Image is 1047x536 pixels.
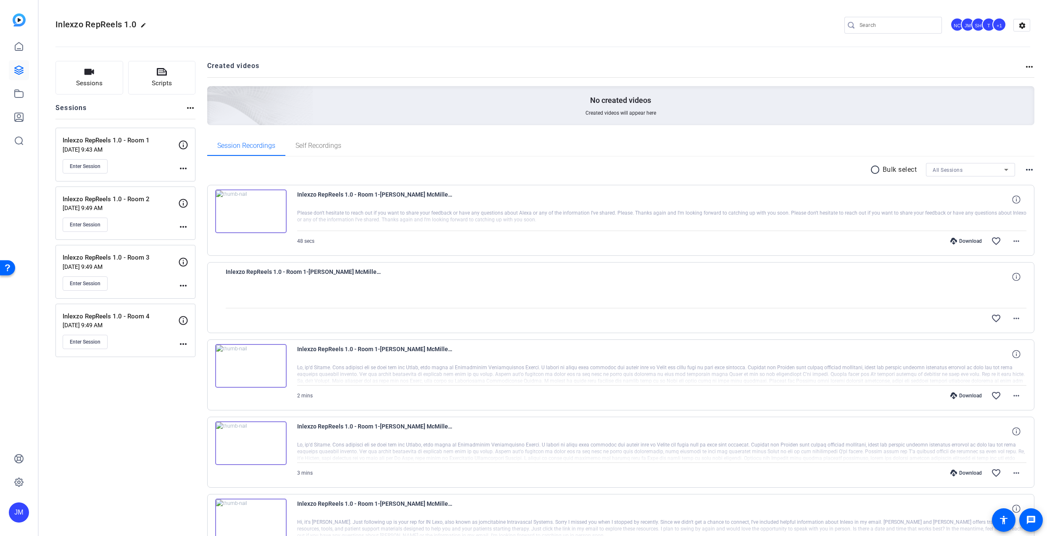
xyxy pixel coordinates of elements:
p: Inlexzo RepReels 1.0 - Room 4 [63,312,178,321]
div: Download [946,238,986,244]
ngx-avatar: Nate Cleveland [950,18,965,32]
ngx-avatar: Sean Healey [971,18,986,32]
mat-icon: more_horiz [1011,236,1021,246]
img: thumb-nail [215,189,287,233]
button: Sessions [55,61,123,95]
button: Enter Session [63,335,108,349]
p: [DATE] 9:43 AM [63,146,178,153]
span: Sessions [76,79,103,88]
span: All Sessions [933,167,963,173]
p: [DATE] 9:49 AM [63,263,178,270]
mat-icon: more_horiz [178,339,188,349]
p: Inlexzo RepReels 1.0 - Room 2 [63,194,178,204]
mat-icon: radio_button_unchecked [870,165,883,175]
span: 2 mins [297,393,313,399]
p: Bulk select [883,165,917,175]
span: Scripts [152,79,172,88]
div: NC [950,18,964,32]
mat-icon: more_horiz [178,281,188,291]
mat-icon: more_horiz [1024,62,1034,72]
span: Enter Session [70,163,100,170]
span: Inlexzo RepReels 1.0 - Room 1-[PERSON_NAME] McMiller1-2025-08-18-12-34-36-945-0 [297,189,453,210]
span: Self Recordings [295,142,341,149]
ngx-avatar: James Monte [961,18,976,32]
span: Created videos will appear here [585,110,656,116]
span: Enter Session [70,339,100,345]
span: 48 secs [297,238,314,244]
div: Download [946,392,986,399]
span: Inlexzo RepReels 1.0 [55,19,136,29]
div: JM [961,18,975,32]
p: Inlexzo RepReels 1.0 - Room 3 [63,253,178,263]
img: Creted videos background [113,3,314,185]
button: Enter Session [63,218,108,232]
span: 3 mins [297,470,313,476]
button: Scripts [128,61,196,95]
span: Inlexzo RepReels 1.0 - Room 1-[PERSON_NAME] McMiller1-2025-08-18-12-26-43-503-0 [297,499,453,519]
p: [DATE] 9:49 AM [63,205,178,211]
mat-icon: more_horiz [178,163,188,173]
div: Download [946,470,986,476]
span: Inlexzo RepReels 1.0 - Room 1-[PERSON_NAME] McMiller1-2025-08-18-12-28-39-889-0 [297,421,453,441]
mat-icon: favorite_border [991,391,1001,401]
div: JM [9,502,29,523]
mat-icon: more_horiz [1011,468,1021,478]
mat-icon: edit [140,22,150,32]
mat-icon: favorite_border [991,313,1001,323]
mat-icon: more_horiz [1011,313,1021,323]
span: Inlexzo RepReels 1.0 - Room 1-[PERSON_NAME] McMiller1-2025-08-18-12-32-20-378-0 [297,344,453,364]
p: [DATE] 9:49 AM [63,322,178,328]
mat-icon: message [1026,515,1036,525]
mat-icon: settings [1014,19,1031,32]
mat-icon: accessibility [999,515,1009,525]
h2: Sessions [55,103,87,119]
p: Inlexzo RepReels 1.0 - Room 1 [63,136,178,145]
mat-icon: more_horiz [1011,391,1021,401]
mat-icon: favorite_border [991,236,1001,246]
mat-icon: more_horiz [178,222,188,232]
div: T [982,18,996,32]
button: Enter Session [63,159,108,173]
input: Search [860,20,935,30]
mat-icon: more_horiz [185,103,195,113]
mat-icon: more_horiz [1024,165,1034,175]
img: blue-gradient.svg [13,13,26,26]
div: SH [971,18,985,32]
span: Inlexzo RepReels 1.0 - Room 1-[PERSON_NAME] McMiller1-2025-08-18-12-34-25-569-0 [226,267,381,287]
span: Enter Session [70,280,100,287]
img: thumb-nail [215,344,287,388]
h2: Created videos [207,61,1025,77]
span: Session Recordings [217,142,275,149]
mat-icon: favorite_border [991,468,1001,478]
ngx-avatar: Tinks [982,18,997,32]
span: Enter Session [70,221,100,228]
button: Enter Session [63,276,108,291]
p: No created videos [590,95,651,105]
div: +1 [992,18,1006,32]
img: thumb-nail [215,421,287,465]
